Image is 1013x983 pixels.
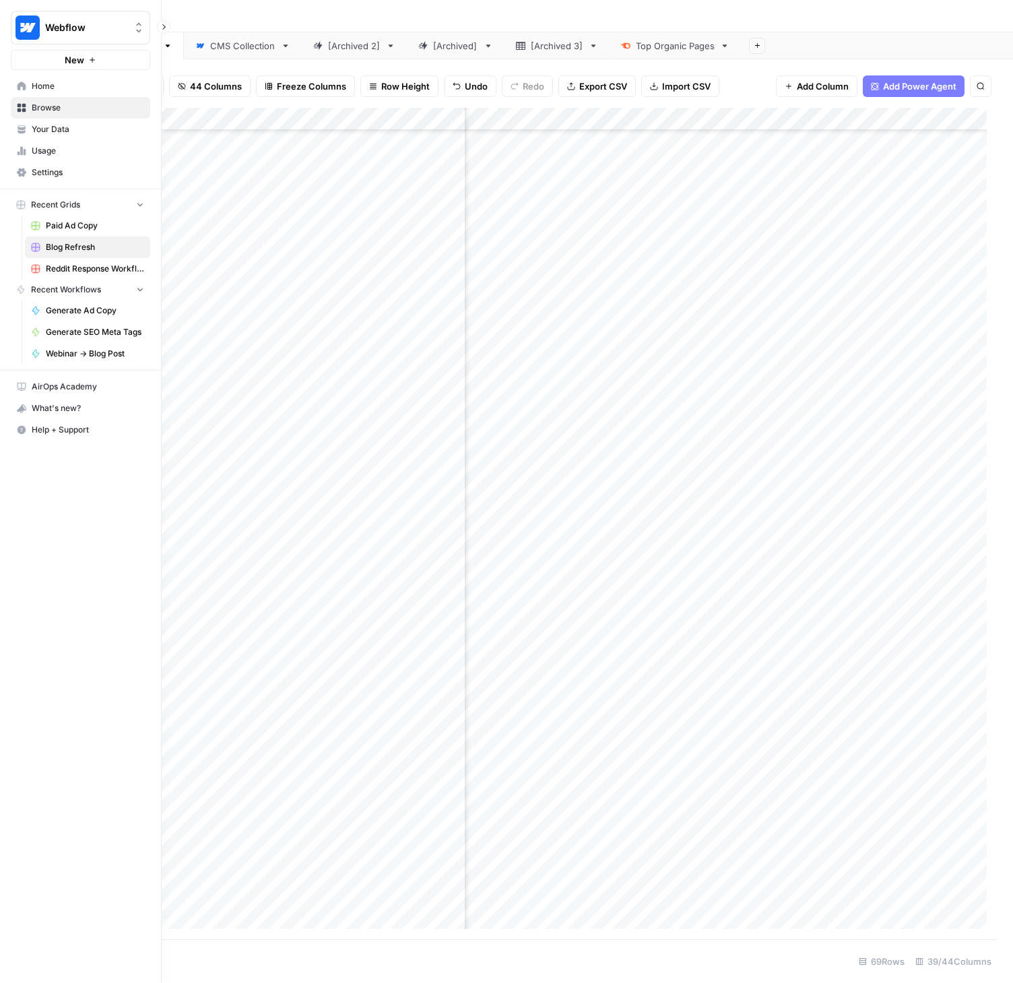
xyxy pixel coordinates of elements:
div: [Archived] [433,39,478,53]
span: 44 Columns [190,80,242,93]
span: AirOps Academy [32,381,144,393]
div: Top Organic Pages [636,39,715,53]
a: Usage [11,140,150,162]
button: Add Column [776,75,857,97]
a: Home [11,75,150,97]
span: Webflow [45,21,127,34]
div: [Archived 2] [328,39,381,53]
a: Generate Ad Copy [25,300,150,321]
span: Generate SEO Meta Tags [46,326,144,338]
span: Row Height [381,80,430,93]
button: Undo [444,75,496,97]
button: New [11,50,150,70]
button: Add Power Agent [863,75,965,97]
a: Your Data [11,119,150,140]
span: Your Data [32,123,144,135]
span: Recent Workflows [31,284,101,296]
span: Browse [32,102,144,114]
a: CMS Collection [184,32,302,59]
button: Recent Workflows [11,280,150,300]
button: 44 Columns [169,75,251,97]
span: Generate Ad Copy [46,305,144,317]
a: Reddit Response Workflow Grid [25,258,150,280]
span: Freeze Columns [277,80,346,93]
div: CMS Collection [210,39,275,53]
div: [Archived 3] [531,39,583,53]
span: Export CSV [579,80,627,93]
span: Reddit Response Workflow Grid [46,263,144,275]
span: New [65,53,84,67]
button: Export CSV [558,75,636,97]
a: Webinar -> Blog Post [25,343,150,364]
button: Row Height [360,75,438,97]
button: Import CSV [641,75,719,97]
a: Top Organic Pages [610,32,741,59]
button: Workspace: Webflow [11,11,150,44]
a: Blog Refresh [25,236,150,258]
span: Usage [32,145,144,157]
span: Add Power Agent [883,80,956,93]
button: Help + Support [11,419,150,441]
img: Webflow Logo [15,15,40,40]
span: Settings [32,166,144,179]
button: Recent Grids [11,195,150,215]
a: [Archived 3] [504,32,610,59]
button: What's new? [11,398,150,419]
span: Recent Grids [31,199,80,211]
button: Freeze Columns [256,75,355,97]
a: [Archived] [407,32,504,59]
span: Undo [465,80,488,93]
a: [Archived 2] [302,32,407,59]
div: 39/44 Columns [910,951,997,972]
span: Add Column [797,80,849,93]
span: Help + Support [32,424,144,436]
span: Blog Refresh [46,241,144,253]
button: Redo [502,75,553,97]
span: Webinar -> Blog Post [46,348,144,360]
span: Paid Ad Copy [46,220,144,232]
a: Generate SEO Meta Tags [25,321,150,343]
span: Import CSV [662,80,711,93]
a: AirOps Academy [11,376,150,398]
a: Settings [11,162,150,183]
span: Redo [523,80,544,93]
span: Home [32,80,144,92]
div: 69 Rows [853,951,910,972]
a: Browse [11,97,150,119]
a: Paid Ad Copy [25,215,150,236]
div: What's new? [11,398,150,418]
